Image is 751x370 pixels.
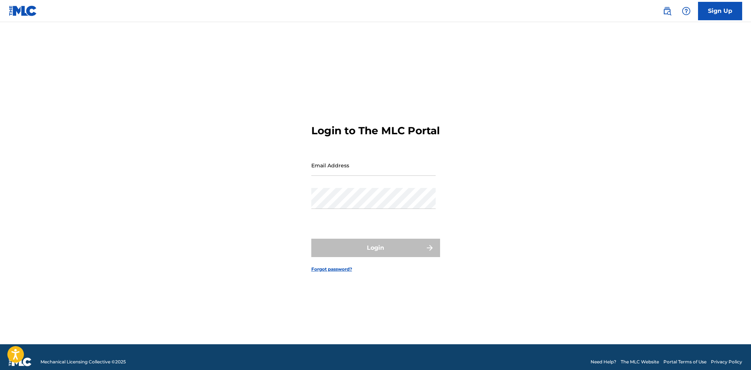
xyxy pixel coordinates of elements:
div: Help [679,4,694,18]
h3: Login to The MLC Portal [311,124,440,137]
img: search [663,7,672,15]
a: The MLC Website [621,359,659,365]
a: Public Search [660,4,674,18]
a: Portal Terms of Use [663,359,706,365]
a: Sign Up [698,2,742,20]
a: Forgot password? [311,266,352,273]
a: Privacy Policy [711,359,742,365]
img: help [682,7,691,15]
a: Need Help? [591,359,616,365]
img: logo [9,357,32,366]
img: MLC Logo [9,6,37,16]
span: Mechanical Licensing Collective © 2025 [40,359,126,365]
